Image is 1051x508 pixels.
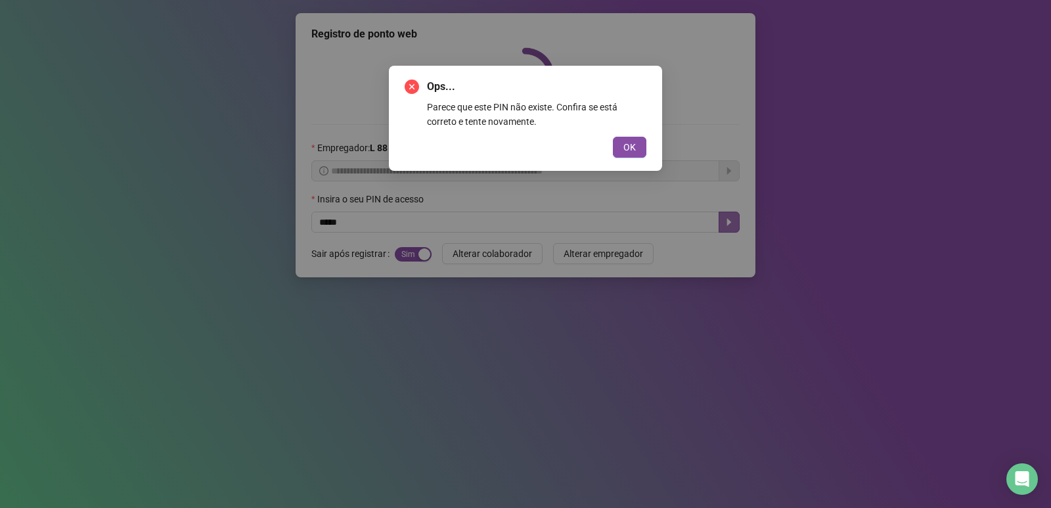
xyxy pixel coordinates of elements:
[405,80,419,94] span: close-circle
[613,137,646,158] button: OK
[427,100,646,129] div: Parece que este PIN não existe. Confira se está correto e tente novamente.
[427,79,646,95] span: Ops...
[1006,463,1038,495] div: Open Intercom Messenger
[623,140,636,154] span: OK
